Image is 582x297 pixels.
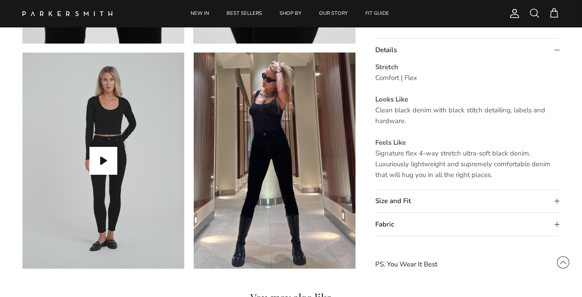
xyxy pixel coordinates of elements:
img: Parker Smith [22,11,112,16]
strong: Feels Like [375,138,406,147]
a: Account [506,8,520,19]
span: Clean black denim with black stitch detailing, labels and hardware. [375,106,545,125]
svg: Scroll to Top [556,256,570,269]
p: PS. You Wear It Best [375,259,560,270]
span: Signature flex 4-way stretch ultra-soft black denim. Luxuriously lightweight and supremely comfor... [375,149,551,179]
summary: Size and Fit [375,190,560,213]
summary: Fabric [375,213,560,236]
strong: Looks Like [375,95,408,104]
summary: Details [375,39,560,62]
span: Comfort | Flex [375,73,417,82]
strong: Stretch [375,62,398,71]
button: Play video [89,147,117,175]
